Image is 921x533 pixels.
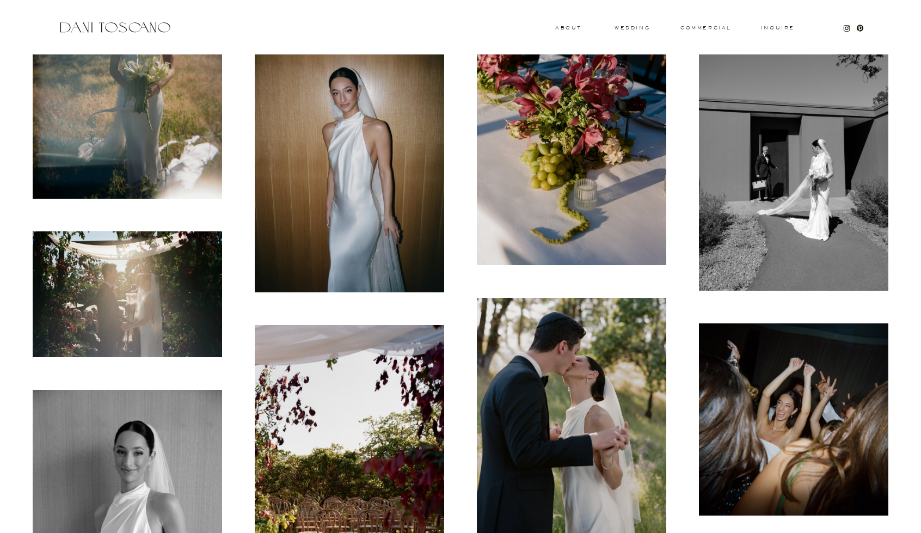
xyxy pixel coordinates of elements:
a: About [555,26,579,29]
a: commercial [680,26,730,30]
a: wedding [615,26,650,29]
a: Inquire [760,26,795,31]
